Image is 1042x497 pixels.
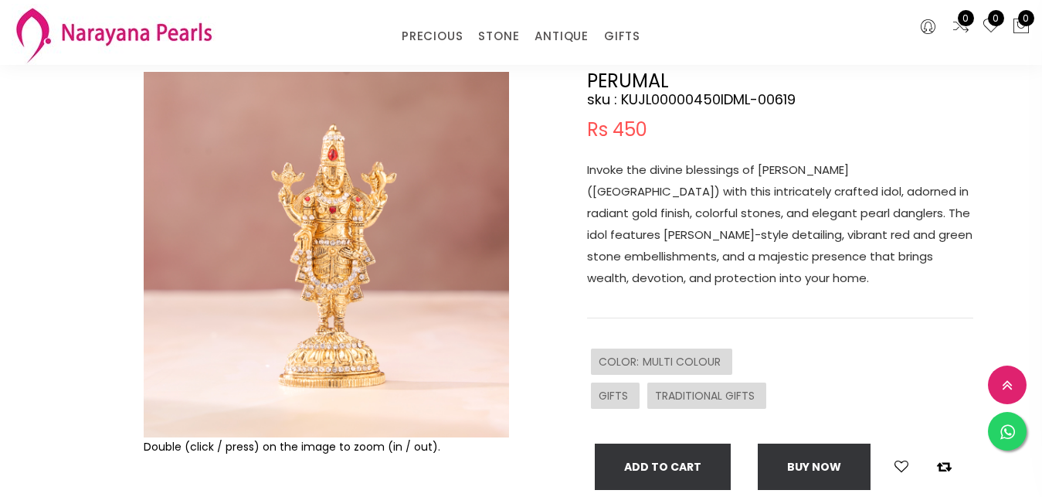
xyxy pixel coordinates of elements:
a: STONE [478,25,519,48]
button: Add To Cart [595,444,731,490]
h2: PERUMAL [587,72,973,90]
a: 0 [982,17,1000,37]
button: 0 [1012,17,1030,37]
p: Invoke the divine blessings of [PERSON_NAME] ([GEOGRAPHIC_DATA]) with this intricately crafted id... [587,159,973,289]
span: Rs 450 [587,121,647,139]
div: Double (click / press) on the image to zoom (in / out). [144,437,509,456]
span: COLOR : [599,354,643,369]
span: TRADITIONAL GIFTS [655,388,759,403]
button: Add to compare [932,457,956,477]
span: GIFTS [599,388,632,403]
span: 0 [1018,10,1034,26]
a: 0 [952,17,970,37]
a: GIFTS [604,25,640,48]
button: Add to wishlist [890,457,913,477]
span: 0 [988,10,1004,26]
span: 0 [958,10,974,26]
a: ANTIQUE [535,25,589,48]
button: Buy now [758,444,871,490]
span: MULTI COLOUR [643,354,725,369]
h4: sku : KUJL00000450IDML-00619 [587,90,973,109]
img: Example [144,72,509,437]
a: PRECIOUS [402,25,463,48]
